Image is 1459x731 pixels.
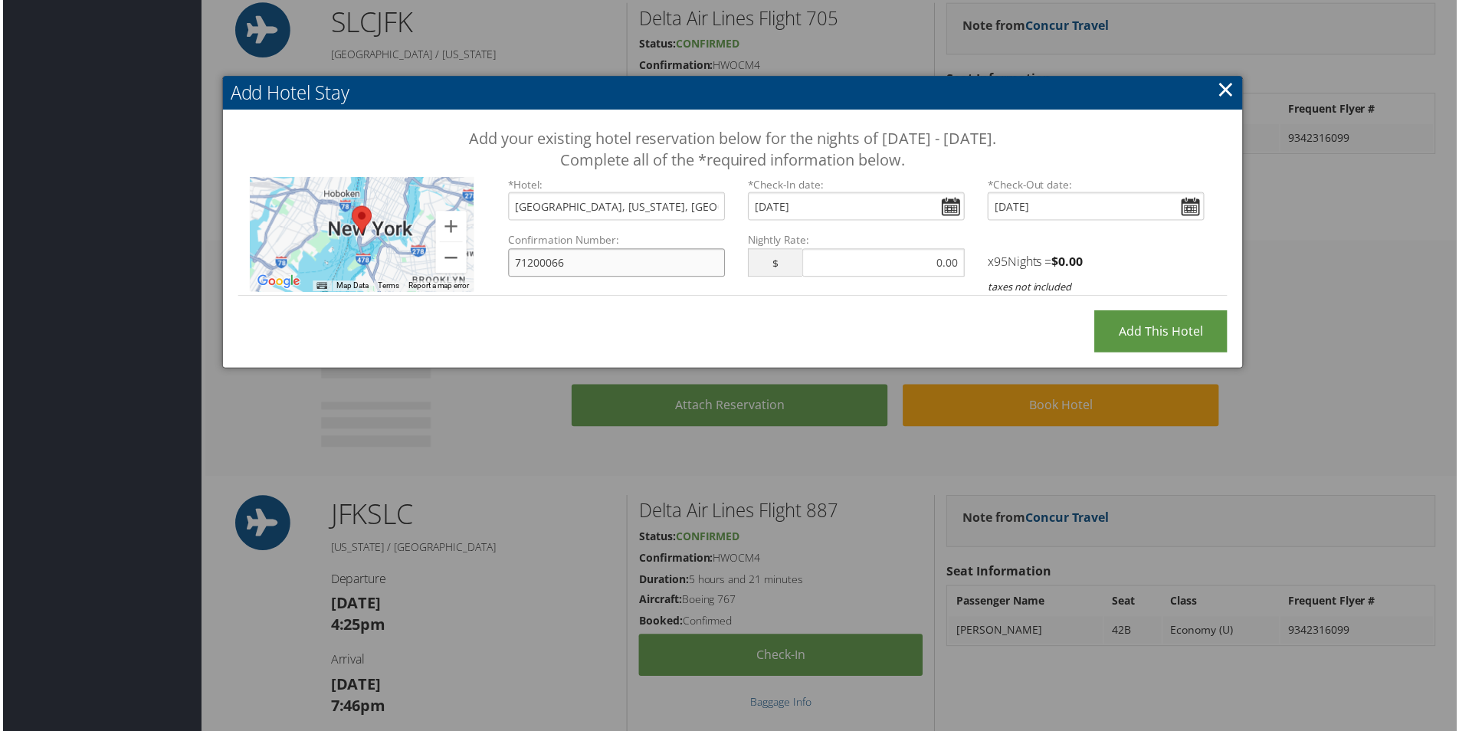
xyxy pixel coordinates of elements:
strong: $ [1053,254,1084,271]
div: Marriott Downtown [350,207,370,235]
input: Add this Hotel [1096,312,1229,354]
a: Report a map error [407,283,468,291]
span: 95 [995,254,1008,271]
h3: Add your existing hotel reservation below for the nights of [DATE] - [DATE]. Complete all of the ... [289,129,1176,172]
span: $ [748,250,802,278]
span: 0.00 [1060,254,1084,271]
a: Terms [376,283,398,291]
button: Zoom in [434,212,465,243]
label: *Hotel: [507,178,725,193]
label: Check-In date: [748,178,966,193]
img: Google [251,273,302,293]
h2: Add Hotel Stay [221,77,1244,110]
button: Zoom out [434,244,465,274]
button: Keyboard shortcuts [315,282,326,293]
i: taxes not included [989,281,1073,295]
h4: x Nights = [989,254,1206,271]
a: Open this area in Google Maps (opens a new window) [251,273,302,293]
label: Confirmation Number: [507,234,725,249]
input: 0.00 [802,250,966,278]
a: × [1218,74,1236,105]
button: Map Data [335,282,367,293]
input: Search by hotel name and/or address [507,193,725,221]
label: Nightly Rate: [748,234,966,249]
label: Check-Out date: [989,178,1206,193]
